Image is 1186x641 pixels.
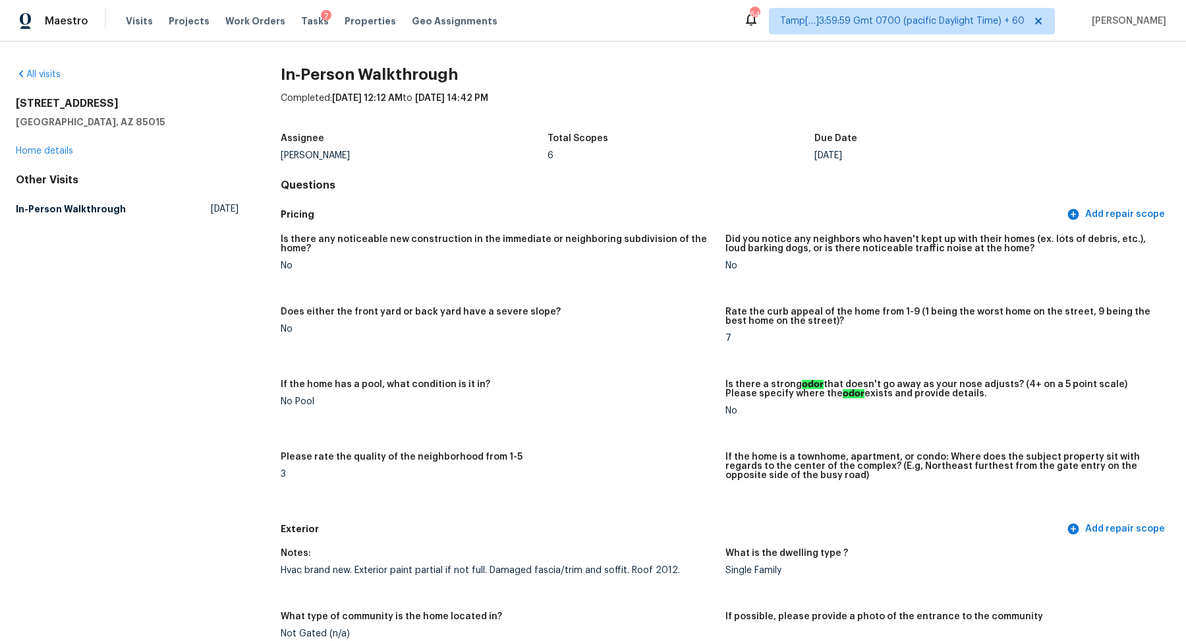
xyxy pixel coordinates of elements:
button: Add repair scope [1064,517,1170,541]
div: [DATE] [814,151,1081,160]
div: Other Visits [16,173,239,187]
h5: Pricing [281,208,1064,222]
span: [DATE] 12:12 AM [332,94,403,103]
h5: Exterior [281,522,1064,536]
h5: Is there any noticeable new construction in the immediate or neighboring subdivision of the home? [281,235,715,253]
h5: If the home has a pool, what condition is it in? [281,380,490,389]
span: Geo Assignments [412,15,497,28]
span: Add repair scope [1069,206,1165,223]
ah_el_jm_1744356538015: odor [802,380,824,389]
h5: Notes: [281,549,311,558]
div: No [725,406,1160,415]
h2: [STREET_ADDRESS] [16,97,239,110]
span: Properties [345,15,396,28]
div: 7 [725,334,1160,343]
div: Completed: to [281,92,1170,126]
h5: What is the dwelling type ? [725,549,848,558]
h5: Does either the front yard or back yard have a severe slope? [281,307,561,317]
div: 3 [281,470,715,479]
a: All visits [16,70,61,79]
h5: [GEOGRAPHIC_DATA], AZ 85015 [16,115,239,129]
h5: Assignee [281,134,324,143]
h2: In-Person Walkthrough [281,68,1170,81]
h5: Did you notice any neighbors who haven't kept up with their homes (ex. lots of debris, etc.), lou... [725,235,1160,253]
div: 6 [548,151,814,160]
h5: If possible, please provide a photo of the entrance to the community [725,612,1043,621]
h5: If the home is a townhome, apartment, or condo: Where does the subject property sit with regards ... [725,452,1160,480]
span: [DATE] [211,202,239,216]
h5: Please rate the quality of the neighborhood from 1-5 [281,452,522,462]
a: In-Person Walkthrough[DATE] [16,197,239,221]
a: Home details [16,146,73,156]
h4: Questions [281,179,1170,192]
span: Maestro [45,15,88,28]
h5: In-Person Walkthrough [16,202,126,216]
span: Tamp[…]3:59:59 Gmt 0700 (pacific Daylight Time) + 60 [780,15,1025,28]
div: No Pool [281,397,715,406]
div: Not Gated (n/a) [281,629,715,638]
span: Add repair scope [1069,521,1165,537]
button: Add repair scope [1064,202,1170,227]
h5: What type of community is the home located in? [281,612,502,621]
h5: Due Date [814,134,857,143]
h5: Is there a strong that doesn't go away as your nose adjusts? (4+ on a 5 point scale) Please speci... [725,380,1160,398]
div: No [281,261,715,270]
span: Projects [169,15,210,28]
div: [PERSON_NAME] [281,151,548,160]
h5: Rate the curb appeal of the home from 1-9 (1 being the worst home on the street, 9 being the best... [725,307,1160,326]
div: 7 [321,10,331,23]
ah_el_jm_1744356538015: odor [843,389,864,398]
div: Hvac brand new. Exterior paint partial if not full. Damaged fascia/trim and soffit. Roof 2012. [281,566,715,575]
span: Tasks [301,16,329,26]
h5: Total Scopes [548,134,608,143]
span: Visits [126,15,153,28]
div: No [725,261,1160,270]
span: Work Orders [225,15,285,28]
div: No [281,324,715,334]
span: [PERSON_NAME] [1087,15,1166,28]
span: [DATE] 14:42 PM [415,94,488,103]
div: 649 [750,8,759,21]
div: Single Family [725,566,1160,575]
